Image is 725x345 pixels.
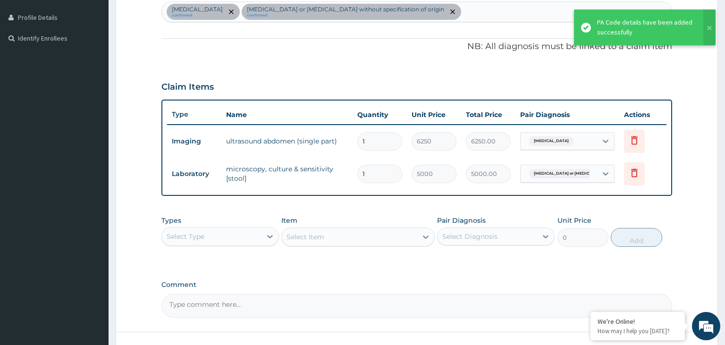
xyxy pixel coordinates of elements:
[448,8,457,16] span: remove selection option
[597,17,694,37] div: PA Code details have been added successfully
[5,238,180,271] textarea: Type your message and hit 'Enter'
[515,105,619,124] th: Pair Diagnosis
[161,41,673,53] p: NB: All diagnosis must be linked to a claim item
[161,281,673,289] label: Comment
[353,105,407,124] th: Quantity
[442,232,497,241] div: Select Diagnosis
[529,136,573,146] span: [MEDICAL_DATA]
[247,13,444,18] small: confirmed
[167,133,221,150] td: Imaging
[598,327,678,335] p: How may I help you today?
[167,165,221,183] td: Laboratory
[281,216,297,225] label: Item
[161,217,181,225] label: Types
[461,105,515,124] th: Total Price
[167,106,221,123] th: Type
[247,6,444,13] p: [MEDICAL_DATA] or [MEDICAL_DATA] without specification of origin
[619,105,666,124] th: Actions
[557,216,591,225] label: Unit Price
[407,105,461,124] th: Unit Price
[161,82,214,93] h3: Claim Items
[221,160,353,188] td: microscopy, culture & sensitivity [stool]
[172,13,223,18] small: confirmed
[611,228,662,247] button: Add
[155,5,177,27] div: Minimize live chat window
[221,132,353,151] td: ultrasound abdomen (single part)
[49,53,159,65] div: Chat with us now
[598,317,678,326] div: We're Online!
[55,109,130,204] span: We're online!
[227,8,236,16] span: remove selection option
[221,105,353,124] th: Name
[17,47,38,71] img: d_794563401_company_1708531726252_794563401
[172,6,223,13] p: [MEDICAL_DATA]
[437,216,486,225] label: Pair Diagnosis
[529,169,624,178] span: [MEDICAL_DATA] or [MEDICAL_DATA] wit...
[167,232,204,241] div: Select Type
